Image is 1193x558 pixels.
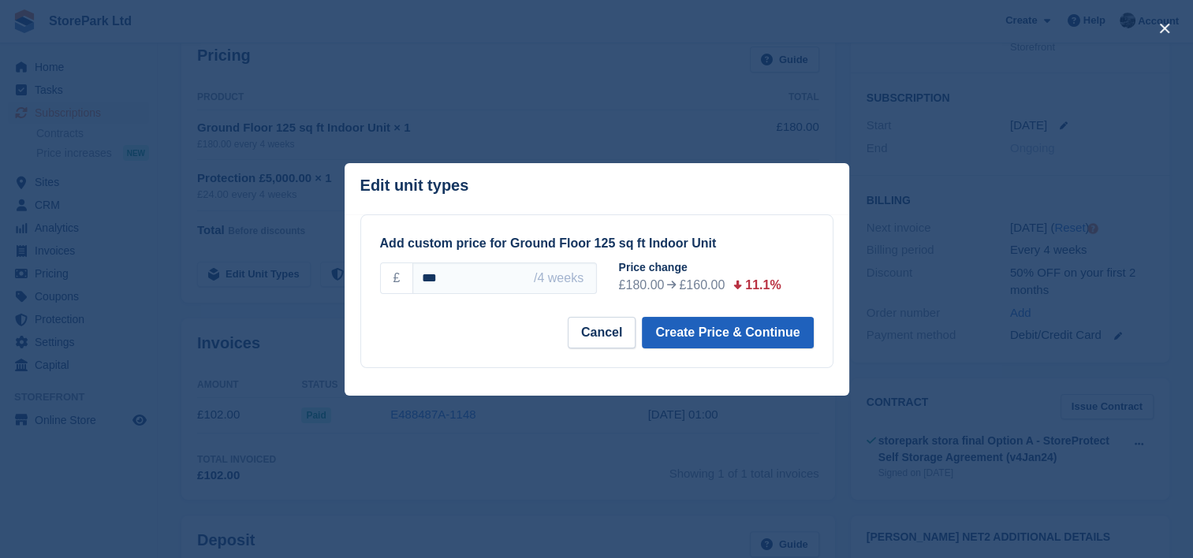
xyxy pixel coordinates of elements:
[745,276,781,295] div: 11.1%
[1152,16,1177,41] button: close
[619,276,665,295] div: £180.00
[360,177,469,195] p: Edit unit types
[679,276,725,295] div: £160.00
[380,234,814,253] div: Add custom price for Ground Floor 125 sq ft Indoor Unit
[568,317,636,348] button: Cancel
[619,259,826,276] div: Price change
[642,317,813,348] button: Create Price & Continue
